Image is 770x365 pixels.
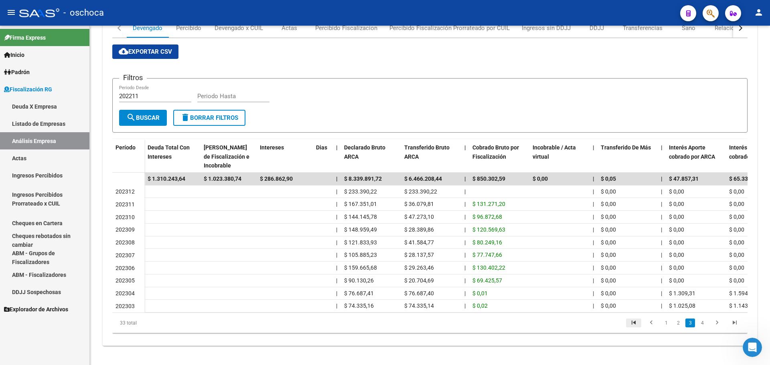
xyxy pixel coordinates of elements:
div: Devengado [133,24,162,32]
li: page 1 [660,316,672,330]
span: $ 159.665,68 [344,264,377,271]
span: Cobrado Bruto por Fiscalización [472,144,519,160]
span: Explorador de Archivos [4,305,68,314]
span: | [661,290,662,296]
span: $ 1.309,31 [669,290,695,296]
span: $ 80.249,16 [472,239,502,246]
span: | [336,290,337,296]
a: 4 [697,319,707,327]
div: Percibido Fiscalización Prorrateado por CUIL [389,24,510,32]
span: $ 0,01 [472,290,488,296]
a: 3 [685,319,695,327]
span: $ 0,00 [669,252,684,258]
span: Padrón [4,68,30,77]
span: $ 0,00 [729,188,744,195]
span: $ 0,00 [669,277,684,284]
mat-icon: person [754,8,764,17]
span: $ 1.143,93 [729,302,756,309]
div: Sano [682,24,695,32]
span: $ 131.271,20 [472,201,505,207]
span: [PERSON_NAME] de Fiscalización e Incobrable [204,144,249,169]
datatable-header-cell: Intereses [257,139,313,174]
span: Deuda Total Con Intereses [148,144,190,160]
div: Percibido Fiscalizacion [315,24,377,32]
span: $ 0,00 [669,188,684,195]
a: 1 [661,319,671,327]
button: Exportar CSV [112,44,178,59]
span: Declarado Bruto ARCA [344,144,385,160]
span: $ 0,00 [729,264,744,271]
span: $ 69.425,57 [472,277,502,284]
datatable-header-cell: | [461,139,469,174]
li: page 2 [672,316,684,330]
span: $ 0,00 [601,252,616,258]
span: $ 121.833,93 [344,239,377,246]
span: $ 120.569,63 [472,226,505,233]
span: $ 47.273,10 [404,214,434,220]
span: | [661,188,662,195]
span: Dias [316,144,327,151]
span: - oschoca [63,4,104,22]
span: Transferido Bruto ARCA [404,144,450,160]
span: 202306 [115,265,135,271]
span: 202304 [115,290,135,296]
li: page 3 [684,316,696,330]
span: | [661,175,663,182]
span: | [661,252,662,258]
span: 202309 [115,226,135,233]
datatable-header-cell: | [658,139,666,174]
span: | [336,226,337,233]
span: | [661,264,662,271]
li: page 4 [696,316,708,330]
span: $ 0,00 [601,201,616,207]
mat-icon: search [126,113,136,122]
span: $ 28.389,86 [404,226,434,233]
h3: Filtros [119,72,147,83]
span: | [661,226,662,233]
span: | [593,290,594,296]
mat-icon: menu [6,8,16,17]
div: DDJJ [590,24,604,32]
span: $ 90.130,26 [344,277,374,284]
span: | [336,302,337,309]
div: Devengado x CUIL [215,24,263,32]
datatable-header-cell: Deuda Bruta Neto de Fiscalización e Incobrable [201,139,257,174]
span: Borrar Filtros [180,114,238,121]
span: | [464,201,466,207]
span: $ 0,00 [601,226,616,233]
span: | [336,214,337,220]
span: $ 0,00 [601,239,616,246]
span: $ 74.335,16 [344,302,374,309]
span: $ 0,00 [601,302,616,309]
div: Transferencias [623,24,663,32]
datatable-header-cell: | [590,139,598,174]
span: | [464,188,466,195]
span: $ 144.145,78 [344,214,377,220]
span: | [464,252,466,258]
button: Borrar Filtros [173,110,245,126]
span: 202305 [115,277,135,284]
span: $ 36.079,81 [404,201,434,207]
span: $ 0,00 [601,214,616,220]
span: | [464,277,466,284]
span: $ 0,00 [729,226,744,233]
span: $ 74.335,14 [404,302,434,309]
span: $ 77.747,66 [472,252,502,258]
span: Incobrable / Acta virtual [533,144,576,160]
div: Actas [282,24,297,32]
span: $ 850.302,59 [472,175,505,182]
datatable-header-cell: | [333,139,341,174]
span: $ 148.959,49 [344,226,377,233]
span: | [593,264,594,271]
div: Percibido [176,24,201,32]
span: $ 20.704,69 [404,277,434,284]
span: $ 0,05 [601,175,616,182]
span: Inicio [4,50,24,59]
span: $ 0,00 [601,264,616,271]
a: go to previous page [644,319,659,327]
span: Transferido De Más [601,144,651,151]
span: $ 0,00 [533,175,548,182]
span: $ 1.023.380,74 [204,175,241,182]
span: | [593,252,594,258]
span: Buscar [126,114,160,121]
